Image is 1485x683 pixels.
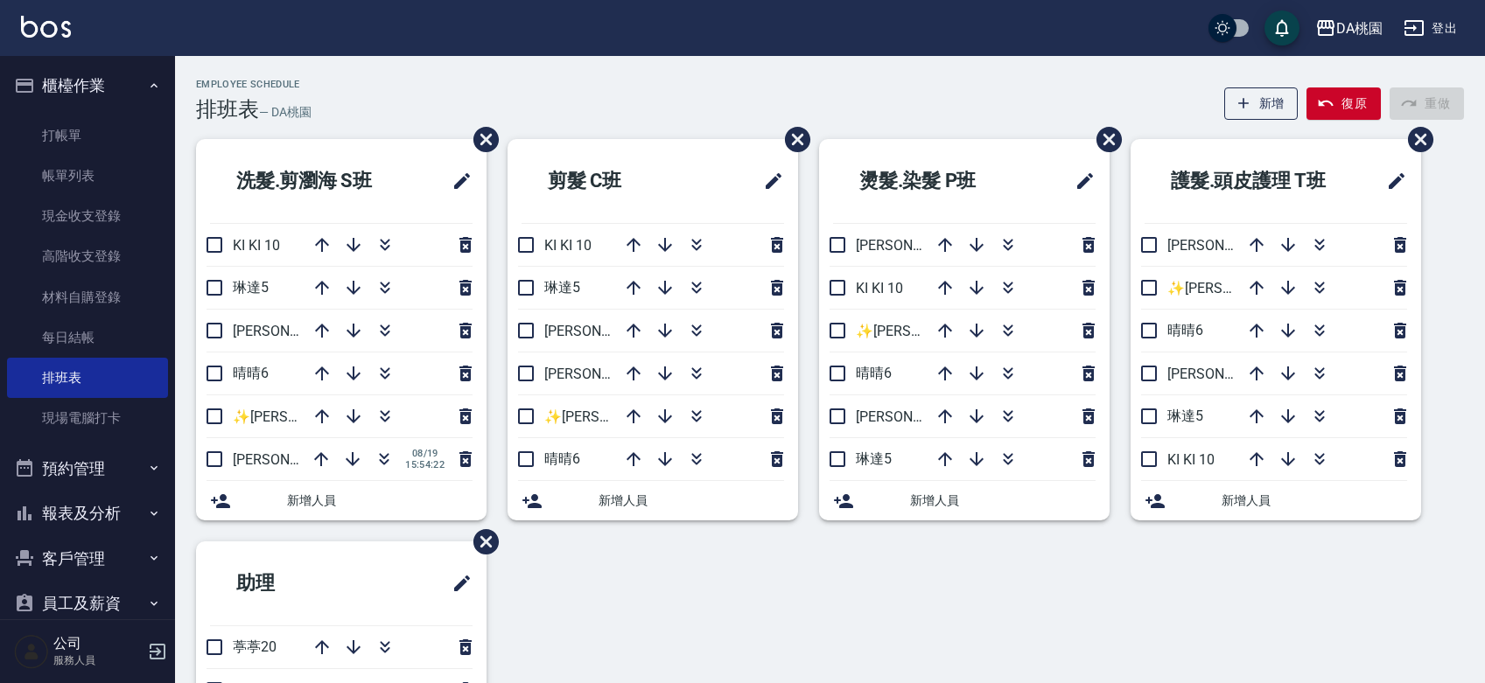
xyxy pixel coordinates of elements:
a: 帳單列表 [7,156,168,196]
span: 08/19 [405,448,445,459]
span: 晴晴6 [1167,322,1203,338]
div: 新增人員 [1131,481,1421,520]
span: 刪除班表 [1395,114,1436,165]
span: ✨[PERSON_NAME][PERSON_NAME] ✨16 [856,323,1120,339]
span: KI KI 10 [233,237,280,254]
h3: 排班表 [196,97,259,122]
div: DA桃園 [1336,17,1383,39]
span: 刪除班表 [460,114,501,165]
a: 高階收支登錄 [7,236,168,276]
span: [PERSON_NAME]3 [1167,237,1280,254]
h2: 剪髮 C班 [522,150,700,213]
span: ✨[PERSON_NAME][PERSON_NAME] ✨16 [233,408,497,425]
span: 修改班表的標題 [1064,160,1096,202]
span: 修改班表的標題 [753,160,784,202]
div: 新增人員 [196,481,487,520]
span: [PERSON_NAME]8 [233,451,346,468]
button: 復原 [1306,87,1381,120]
span: KI KI 10 [856,280,903,296]
button: 櫃檯作業 [7,63,168,108]
p: 服務人員 [53,652,143,668]
span: 新增人員 [1222,491,1407,510]
div: 新增人員 [819,481,1110,520]
span: 琳達5 [1167,408,1203,424]
button: DA桃園 [1308,10,1390,46]
span: 晴晴6 [856,365,892,381]
span: 琳達5 [544,279,580,296]
button: 登出 [1397,12,1464,45]
button: 員工及薪資 [7,581,168,626]
a: 打帳單 [7,115,168,156]
span: 修改班表的標題 [441,160,473,202]
span: 修改班表的標題 [441,562,473,604]
div: 新增人員 [508,481,798,520]
span: 刪除班表 [1083,114,1124,165]
button: 報表及分析 [7,491,168,536]
span: 15:54:22 [405,459,445,470]
span: KI KI 10 [544,237,592,254]
span: 晴晴6 [233,365,269,381]
h2: 助理 [210,552,371,615]
button: 預約管理 [7,446,168,491]
span: 修改班表的標題 [1376,160,1407,202]
a: 排班表 [7,358,168,398]
h2: 護髮.頭皮護理 T班 [1145,150,1363,213]
span: [PERSON_NAME]3 [856,408,969,425]
h2: Employee Schedule [196,79,312,90]
span: [PERSON_NAME]8 [1167,366,1280,382]
img: Logo [21,16,71,38]
span: KI KI 10 [1167,451,1215,468]
a: 材料自購登錄 [7,277,168,317]
span: ✨[PERSON_NAME][PERSON_NAME] ✨16 [1167,280,1432,296]
span: 葶葶20 [233,638,277,655]
span: 新增人員 [287,491,473,510]
img: Person [14,634,49,669]
span: 刪除班表 [460,516,501,568]
span: 琳達5 [856,450,892,467]
h2: 燙髮.染髮 P班 [833,150,1033,213]
span: ✨[PERSON_NAME][PERSON_NAME] ✨16 [544,408,809,425]
span: 晴晴6 [544,450,580,467]
a: 現場電腦打卡 [7,398,168,438]
span: [PERSON_NAME]3 [544,323,657,339]
h5: 公司 [53,635,143,652]
span: 刪除班表 [772,114,813,165]
span: 新增人員 [599,491,784,510]
button: 客戶管理 [7,536,168,582]
button: save [1264,10,1299,45]
span: 琳達5 [233,279,269,296]
a: 每日結帳 [7,317,168,358]
button: 新增 [1224,87,1299,120]
h2: 洗髮.剪瀏海 S班 [210,150,419,213]
span: [PERSON_NAME]8 [856,237,969,254]
span: 新增人員 [910,491,1096,510]
a: 現金收支登錄 [7,196,168,236]
h6: — DA桃園 [259,103,312,122]
span: [PERSON_NAME]8 [544,366,657,382]
span: [PERSON_NAME]3 [233,323,346,339]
